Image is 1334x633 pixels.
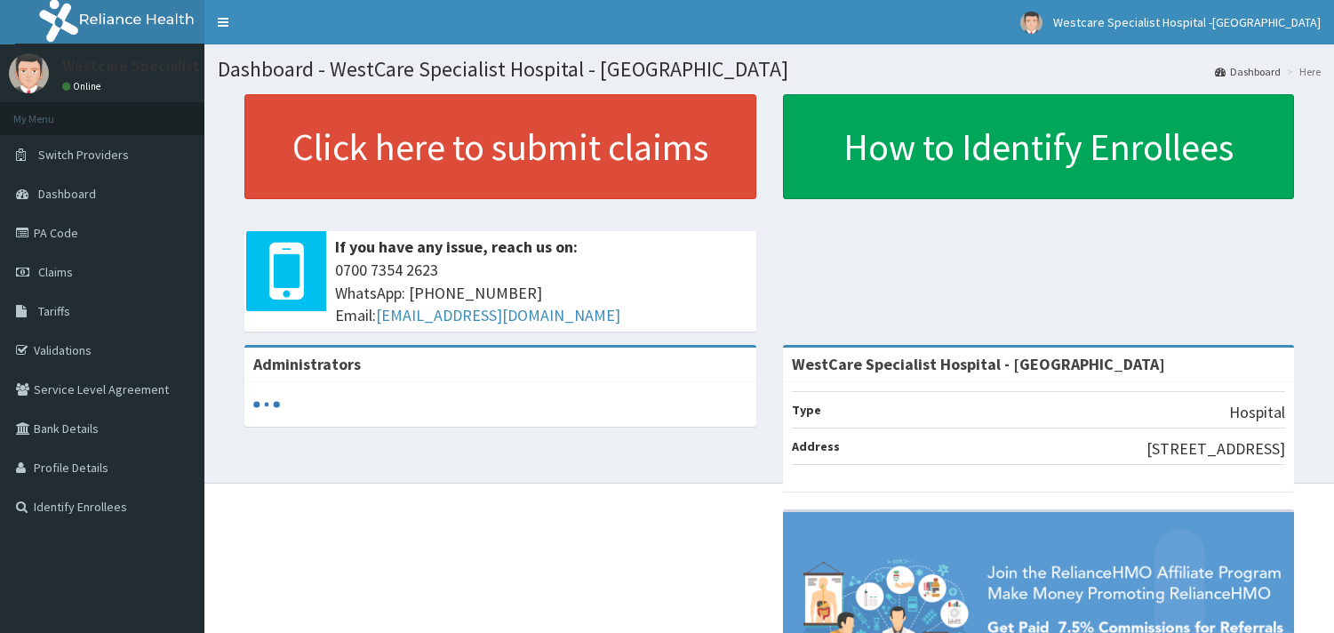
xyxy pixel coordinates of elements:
img: User Image [1020,12,1042,34]
b: If you have any issue, reach us on: [335,236,578,257]
a: How to Identify Enrollees [783,94,1295,199]
span: 0700 7354 2623 WhatsApp: [PHONE_NUMBER] Email: [335,259,747,327]
p: Westcare Specialist Hospital -[GEOGRAPHIC_DATA] [62,58,418,74]
span: Claims [38,264,73,280]
b: Address [792,438,840,454]
li: Here [1282,64,1321,79]
p: Hospital [1229,401,1285,424]
img: User Image [9,53,49,93]
p: [STREET_ADDRESS] [1146,437,1285,461]
strong: WestCare Specialist Hospital - [GEOGRAPHIC_DATA] [792,354,1165,374]
span: Dashboard [38,186,96,202]
a: [EMAIL_ADDRESS][DOMAIN_NAME] [376,305,620,325]
h1: Dashboard - WestCare Specialist Hospital - [GEOGRAPHIC_DATA] [218,58,1321,81]
span: Switch Providers [38,147,129,163]
span: Tariffs [38,303,70,319]
span: Westcare Specialist Hospital -[GEOGRAPHIC_DATA] [1053,14,1321,30]
a: Dashboard [1215,64,1281,79]
svg: audio-loading [253,391,280,418]
a: Click here to submit claims [244,94,756,199]
b: Type [792,402,821,418]
a: Online [62,80,105,92]
b: Administrators [253,354,361,374]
